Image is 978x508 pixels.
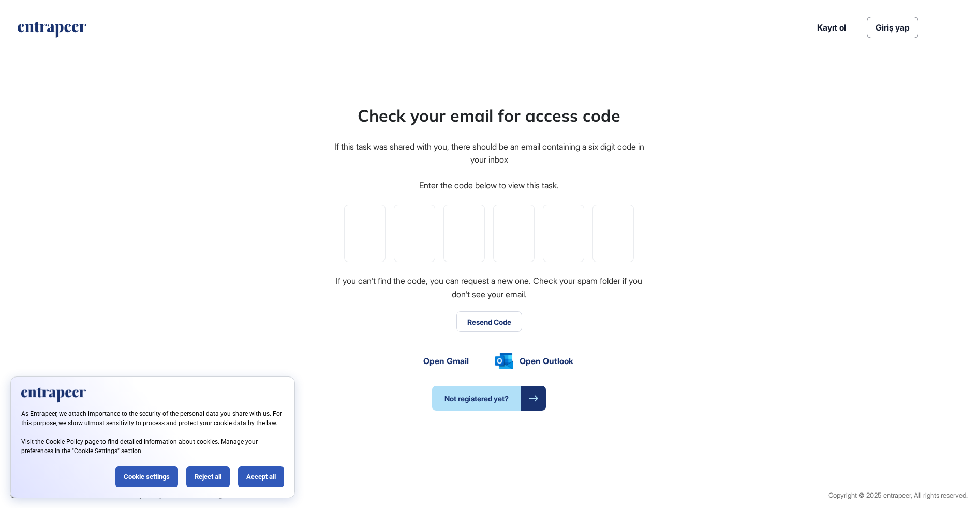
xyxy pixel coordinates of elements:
span: Open Outlook [520,355,573,367]
div: Check your email for access code [358,103,620,128]
button: Resend Code [456,311,522,332]
div: If you can't find the code, you can request a new one. Check your spam folder if you don't see yo... [333,274,645,301]
span: Open Gmail [423,355,469,367]
a: Commercial Terms & Conditions [10,491,104,499]
a: Not registered yet? [432,386,546,411]
a: entrapeer-logo [17,22,87,41]
a: Kayıt ol [817,21,846,34]
div: If this task was shared with you, there should be an email containing a six digit code in your inbox [333,140,645,167]
div: Copyright © 2025 entrapeer, All rights reserved. [828,491,968,499]
a: Open Gmail [405,355,469,367]
div: Enter the code below to view this task. [419,179,559,193]
span: Not registered yet? [432,386,521,411]
a: Open Outlook [495,353,573,369]
a: Giriş yap [867,17,918,38]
